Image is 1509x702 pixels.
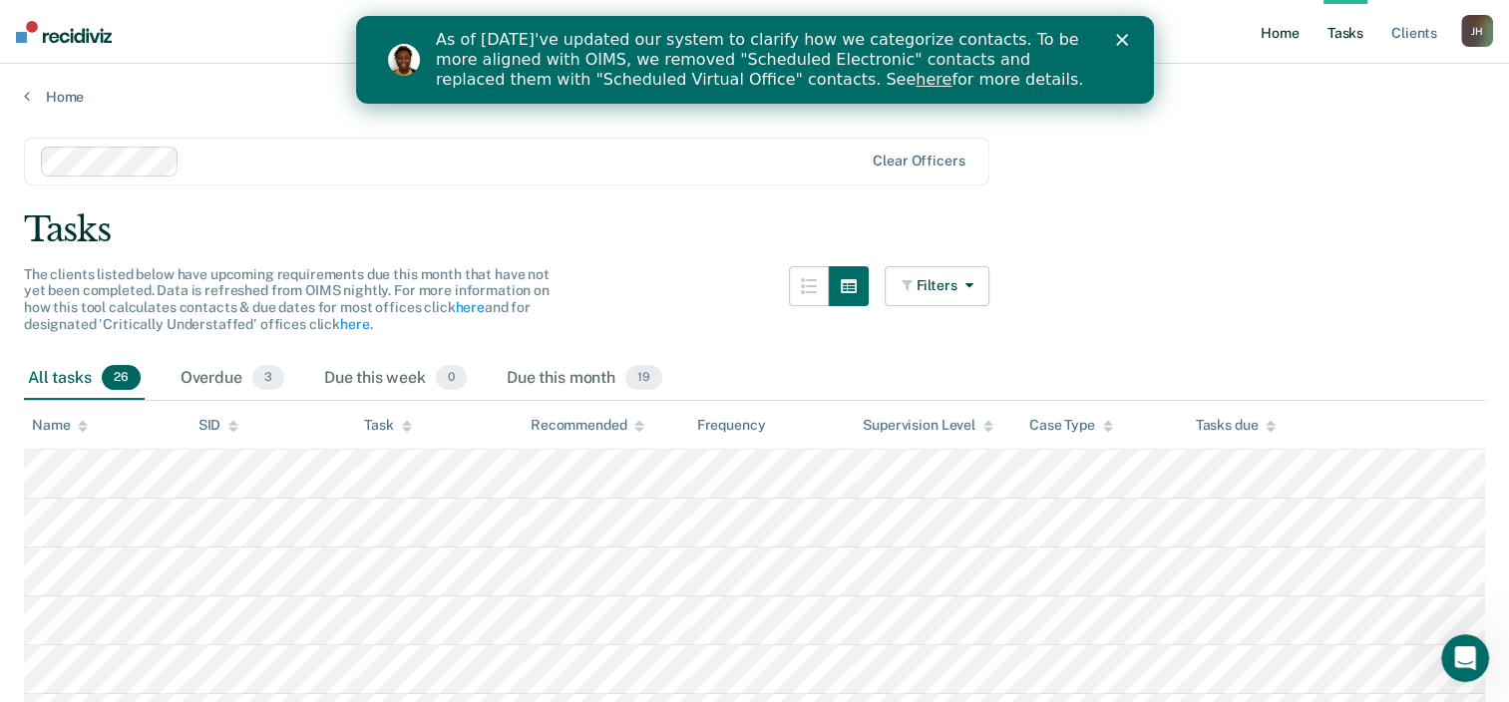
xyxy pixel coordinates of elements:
[320,357,471,401] div: Due this week0
[863,417,993,434] div: Supervision Level
[1461,15,1493,47] div: J H
[16,21,112,43] img: Recidiviz
[873,153,964,170] div: Clear officers
[24,209,1485,250] div: Tasks
[503,357,666,401] div: Due this month19
[340,316,369,332] a: here
[102,365,141,391] span: 26
[364,417,411,434] div: Task
[24,357,145,401] div: All tasks26
[24,266,550,332] span: The clients listed below have upcoming requirements due this month that have not yet been complet...
[1441,634,1489,682] iframe: Intercom live chat
[885,266,990,306] button: Filters
[356,16,1154,104] iframe: Intercom live chat banner
[24,88,1485,106] a: Home
[177,357,288,401] div: Overdue3
[560,54,595,73] a: here
[1195,417,1276,434] div: Tasks due
[436,365,467,391] span: 0
[252,365,284,391] span: 3
[1461,15,1493,47] button: JH
[32,417,88,434] div: Name
[531,417,644,434] div: Recommended
[455,299,484,315] a: here
[198,417,239,434] div: SID
[625,365,662,391] span: 19
[1029,417,1113,434] div: Case Type
[697,417,766,434] div: Frequency
[760,18,780,30] div: Close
